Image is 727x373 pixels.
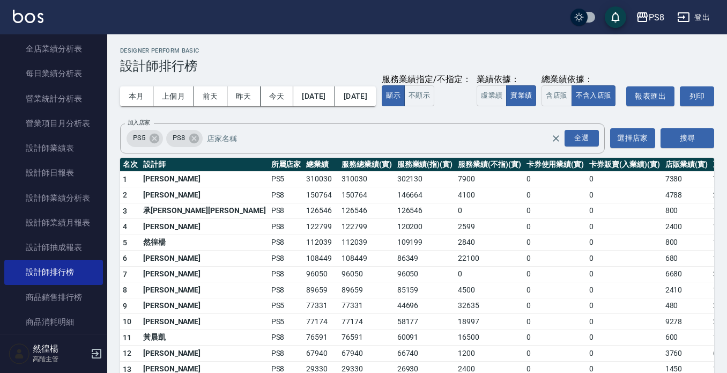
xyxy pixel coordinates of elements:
th: 總業績 [303,158,339,172]
button: Clear [548,131,563,146]
td: 0 [587,235,662,251]
div: 業績依據： [477,74,536,85]
th: 店販業績(實) [663,158,711,172]
button: 上個月 [153,86,194,106]
td: 承[PERSON_NAME][PERSON_NAME] [140,203,269,219]
td: 2400 [663,219,711,235]
td: 0 [587,219,662,235]
td: 7380 [663,171,711,187]
td: 77331 [303,298,339,314]
span: 2 [123,191,127,199]
td: 4100 [455,187,523,203]
a: 設計師日報表 [4,160,103,185]
td: 112039 [339,235,395,251]
button: 列印 [680,86,714,106]
p: 高階主管 [33,354,87,364]
td: 0 [524,298,587,314]
td: [PERSON_NAME] [140,251,269,267]
td: 122799 [339,219,395,235]
td: 680 [663,251,711,267]
td: 0 [587,171,662,187]
td: 9278 [663,314,711,330]
td: 85159 [395,282,456,298]
td: 0 [524,187,587,203]
td: 60091 [395,330,456,346]
td: 然徨楊 [140,235,269,251]
span: PS8 [166,133,191,143]
td: 146664 [395,187,456,203]
td: 0 [524,330,587,346]
td: 2410 [663,282,711,298]
button: 報表匯出 [626,86,674,106]
td: 150764 [339,187,395,203]
td: [PERSON_NAME] [140,187,269,203]
a: 營業統計分析表 [4,86,103,111]
td: 109199 [395,235,456,251]
a: 設計師業績分析表 [4,186,103,210]
h3: 設計師排行榜 [120,58,714,74]
span: 1 [123,175,127,184]
td: 108449 [303,251,339,267]
td: 0 [587,251,662,267]
h2: Designer Perform Basic [120,47,714,54]
h5: 然徨楊 [33,343,87,354]
td: 89659 [339,282,395,298]
th: 卡券販賣(入業績)(實) [587,158,662,172]
span: 3 [123,207,127,215]
th: 服務總業績(實) [339,158,395,172]
td: PS8 [269,251,304,267]
a: 全店業績分析表 [4,36,103,61]
button: 實業績 [506,85,536,106]
button: 虛業績 [477,85,507,106]
td: PS8 [269,187,304,203]
td: 0 [524,346,587,362]
td: [PERSON_NAME] [140,171,269,187]
th: 服務業績(不指)(實) [455,158,523,172]
td: PS8 [269,282,304,298]
button: 昨天 [227,86,261,106]
td: [PERSON_NAME] [140,314,269,330]
td: 77331 [339,298,395,314]
td: 126546 [339,203,395,219]
td: 0 [524,171,587,187]
td: 67940 [339,346,395,362]
button: 顯示 [382,85,405,106]
a: 設計師業績表 [4,136,103,160]
td: 302130 [395,171,456,187]
button: save [605,6,626,28]
td: 112039 [303,235,339,251]
span: 7 [123,270,127,279]
td: 76591 [339,330,395,346]
td: [PERSON_NAME] [140,298,269,314]
th: 服務業績(指)(實) [395,158,456,172]
a: 營業項目月分析表 [4,111,103,136]
button: 不含入店販 [572,85,616,106]
td: 76591 [303,330,339,346]
button: Open [562,128,601,149]
div: 全選 [565,130,599,147]
span: PS5 [127,133,152,143]
a: 設計師排行榜 [4,260,103,284]
span: 10 [123,317,132,326]
td: 0 [587,266,662,282]
td: 16500 [455,330,523,346]
td: 120200 [395,219,456,235]
td: 66740 [395,346,456,362]
button: 含店販 [541,85,572,106]
td: 0 [524,203,587,219]
td: 0 [587,346,662,362]
div: PS5 [127,130,163,147]
td: PS8 [269,203,304,219]
img: Person [9,343,30,364]
div: PS8 [166,130,203,147]
td: 18997 [455,314,523,330]
td: 480 [663,298,711,314]
td: 0 [524,251,587,267]
td: 108449 [339,251,395,267]
td: 3760 [663,346,711,362]
td: 黃晨凱 [140,330,269,346]
td: 2840 [455,235,523,251]
button: 不顯示 [404,85,434,106]
td: 0 [455,203,523,219]
td: 89659 [303,282,339,298]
